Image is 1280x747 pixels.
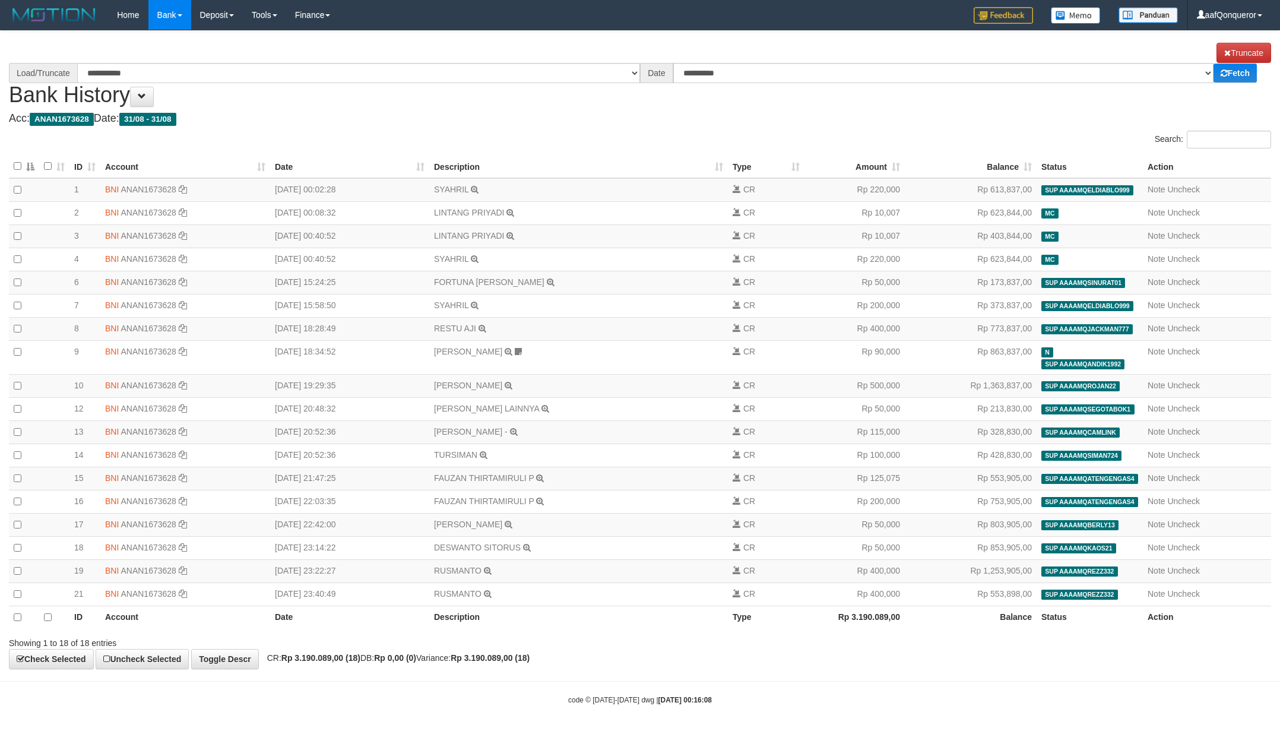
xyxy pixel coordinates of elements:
span: SUP AAAAMQJACKMAN777 [1041,324,1133,334]
span: SUP AAAAMQROJAN22 [1041,381,1120,391]
input: Search: [1187,131,1271,148]
a: Check Selected [9,649,94,669]
span: BNI [105,450,119,460]
a: Note [1148,566,1165,575]
span: BNI [105,381,119,390]
a: Note [1148,324,1165,333]
td: [DATE] 00:40:52 [270,248,429,271]
th: Amount: activate to sort column ascending [804,155,905,178]
strong: Rp 0,00 (0) [374,653,416,663]
span: CR [743,208,755,217]
a: Copy ANAN1673628 to clipboard [179,520,187,529]
a: Uncheck [1167,496,1199,506]
a: SYAHRIL [434,300,468,310]
td: Rp 10,007 [804,224,905,248]
span: Has Note [1041,347,1053,357]
a: Note [1148,473,1165,483]
td: [DATE] 23:14:22 [270,536,429,559]
th: Type: activate to sort column ascending [728,155,804,178]
th: Action [1143,155,1271,178]
a: RUSMANTO [434,589,481,599]
span: BNI [105,566,119,575]
span: BNI [105,543,119,552]
th: Date: activate to sort column ascending [270,155,429,178]
span: CR [743,520,755,529]
a: Uncheck [1167,427,1199,436]
td: Rp 623,844,00 [905,248,1037,271]
span: BNI [105,300,119,310]
a: Uncheck [1167,473,1199,483]
a: Truncate [1216,43,1271,63]
a: Copy ANAN1673628 to clipboard [179,300,187,310]
a: Uncheck [1167,185,1199,194]
span: CR [743,381,755,390]
a: ANAN1673628 [121,324,176,333]
td: [DATE] 20:52:36 [270,444,429,467]
th: Action [1143,606,1271,629]
span: 1 [74,185,79,194]
a: Fetch [1214,64,1257,83]
span: SUP AAAAMQKAOS21 [1041,543,1116,553]
span: BNI [105,231,119,240]
span: SUP AAAAMQCAMLINK [1041,428,1120,438]
a: Note [1148,543,1165,552]
span: BNI [105,427,119,436]
td: Rp 803,905,00 [905,513,1037,536]
td: [DATE] 19:29:35 [270,374,429,397]
span: 18 [74,543,84,552]
span: BNI [105,324,119,333]
a: SYAHRIL [434,254,468,264]
label: Search: [1155,131,1271,148]
span: BNI [105,520,119,529]
a: DESWANTO SITORUS [434,543,521,552]
a: ANAN1673628 [121,473,176,483]
a: ANAN1673628 [121,566,176,575]
span: SUP AAAAMQELDIABLO999 [1041,185,1133,195]
a: Copy ANAN1673628 to clipboard [179,450,187,460]
span: SUP AAAAMQSIMAN724 [1041,451,1121,461]
a: ANAN1673628 [121,589,176,599]
a: Uncheck [1167,347,1199,356]
a: FAUZAN THIRTAMIRULI P [434,496,534,506]
span: BNI [105,277,119,287]
span: SUP AAAAMQSINURAT01 [1041,278,1125,288]
a: ANAN1673628 [121,496,176,506]
td: Rp 115,000 [804,420,905,444]
img: Feedback.jpg [974,7,1033,24]
a: ANAN1673628 [121,427,176,436]
a: Copy ANAN1673628 to clipboard [179,185,187,194]
span: 14 [74,450,84,460]
td: [DATE] 23:22:27 [270,559,429,583]
span: Manually Checked by: aafBendrat [1041,255,1059,265]
a: Copy ANAN1673628 to clipboard [179,277,187,287]
td: Rp 1,363,837,00 [905,374,1037,397]
td: Rp 50,000 [804,397,905,420]
a: Copy ANAN1673628 to clipboard [179,208,187,217]
a: Uncheck [1167,254,1199,264]
a: Uncheck [1167,324,1199,333]
a: Uncheck [1167,208,1199,217]
a: Note [1148,231,1165,240]
strong: Rp 3.190.089,00 (18) [281,653,360,663]
a: Uncheck Selected [96,649,189,669]
a: Uncheck [1167,450,1199,460]
span: CR [743,300,755,310]
a: Copy ANAN1673628 to clipboard [179,324,187,333]
td: Rp 553,905,00 [905,467,1037,490]
th: : activate to sort column descending [9,155,39,178]
th: : activate to sort column ascending [39,155,69,178]
a: [PERSON_NAME] [434,381,502,390]
td: [DATE] 00:40:52 [270,224,429,248]
th: Account [100,606,270,629]
strong: Rp 3.190.089,00 (18) [451,653,530,663]
a: FAUZAN THIRTAMIRULI P [434,473,534,483]
td: Rp 100,000 [804,444,905,467]
a: Note [1148,450,1165,460]
img: Button%20Memo.svg [1051,7,1101,24]
span: CR [743,324,755,333]
td: [DATE] 15:58:50 [270,294,429,317]
td: Rp 400,000 [804,583,905,606]
td: Rp 403,844,00 [905,224,1037,248]
div: Load/Truncate [9,63,77,83]
a: ANAN1673628 [121,254,176,264]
